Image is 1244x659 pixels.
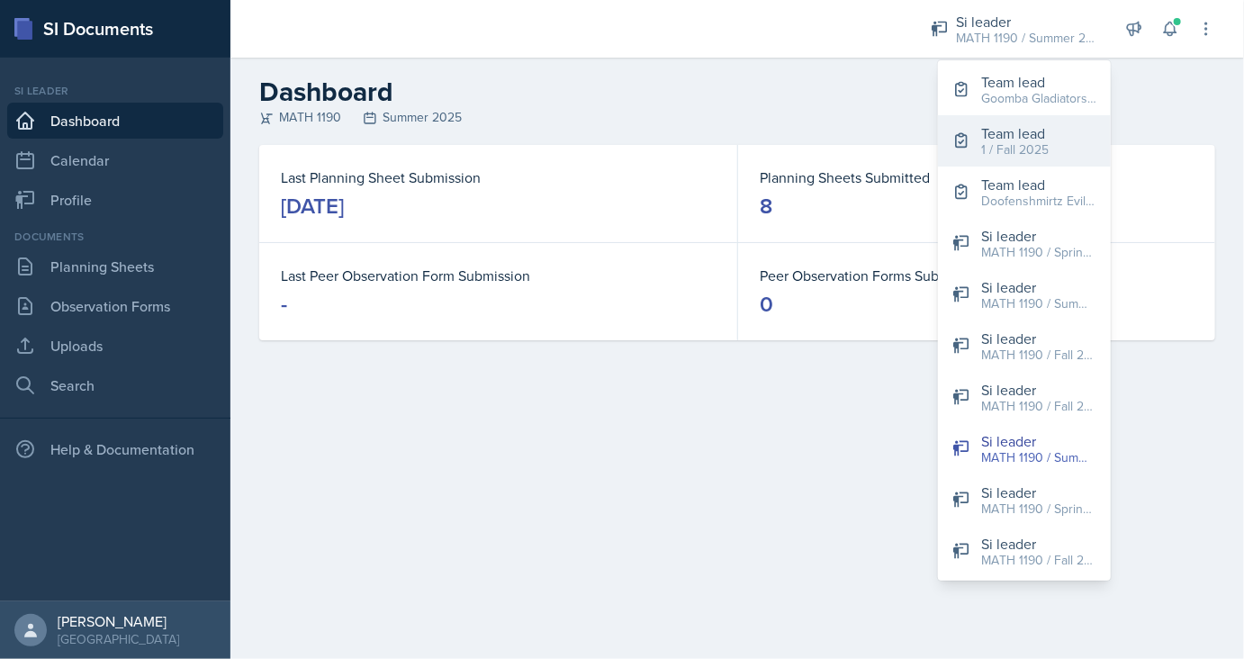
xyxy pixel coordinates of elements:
div: MATH 1190 / Fall 2023 [981,551,1096,570]
div: Si leader [981,276,1096,298]
div: MATH 1190 / Spring 2024 [981,500,1096,519]
div: 1 / Fall 2025 [981,140,1049,159]
dt: Planning Sheets Submitted [760,167,1194,188]
div: MATH 1190 / Fall 2024 [981,346,1096,365]
div: 0 [760,290,773,319]
div: Si leader [981,225,1096,247]
button: Team lead Doofenshmirtz Evil Inc. / Spring 2025 [938,167,1111,218]
div: Si leader [981,482,1096,503]
button: Si leader MATH 1190 / Fall 2025 [938,372,1111,423]
div: Si leader [981,533,1096,555]
div: Team lead [981,122,1049,144]
div: MATH 1190 / Spring 2025 [981,243,1096,262]
a: Observation Forms [7,288,223,324]
div: Si leader [7,83,223,99]
a: Planning Sheets [7,248,223,284]
div: Si leader [981,379,1096,401]
button: Si leader MATH 1190 / Summer 2024 [938,269,1111,320]
div: Si leader [981,328,1096,349]
div: Si leader [981,430,1096,452]
button: Si leader MATH 1190 / Fall 2023 [938,526,1111,577]
div: 8 [760,192,772,221]
a: Uploads [7,328,223,364]
dt: Peer Observation Forms Submitted [760,265,1194,286]
dt: Last Planning Sheet Submission [281,167,716,188]
div: Team lead [981,71,1096,93]
button: Si leader MATH 1190 / Summer 2025 [938,423,1111,474]
div: [PERSON_NAME] [58,612,179,630]
div: MATH 1190 Summer 2025 [259,108,1215,127]
div: MATH 1190 / Summer 2025 [981,448,1096,467]
button: Si leader MATH 1190 / Spring 2025 [938,218,1111,269]
div: MATH 1190 / Summer 2024 [981,294,1096,313]
button: Team lead Goomba Gladiators / Fall 2024 [938,64,1111,115]
div: Help & Documentation [7,431,223,467]
div: Doofenshmirtz Evil Inc. / Spring 2025 [981,192,1096,211]
button: Si leader MATH 1190 / Spring 2024 [938,474,1111,526]
a: Profile [7,182,223,218]
div: MATH 1190 / Summer 2025 [956,29,1100,48]
a: Calendar [7,142,223,178]
div: Si leader [956,11,1100,32]
button: Si leader MATH 1190 / Fall 2024 [938,320,1111,372]
div: [DATE] [281,192,344,221]
div: MATH 1190 / Fall 2025 [981,397,1096,416]
div: Documents [7,229,223,245]
div: - [281,290,287,319]
div: Team lead [981,174,1096,195]
dt: Last Peer Observation Form Submission [281,265,716,286]
div: [GEOGRAPHIC_DATA] [58,630,179,648]
div: Goomba Gladiators / Fall 2024 [981,89,1096,108]
button: Team lead 1 / Fall 2025 [938,115,1111,167]
h2: Dashboard [259,76,1215,108]
a: Dashboard [7,103,223,139]
a: Search [7,367,223,403]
